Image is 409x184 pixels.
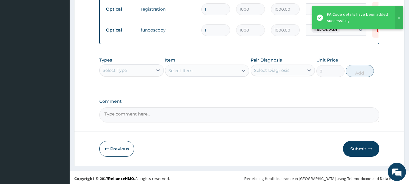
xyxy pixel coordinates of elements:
[103,67,127,73] div: Select Type
[11,30,25,45] img: d_794563401_company_1708531726252_794563401
[31,34,102,42] div: Chat with us now
[312,27,340,33] span: [MEDICAL_DATA]
[35,54,84,115] span: We're online!
[138,24,198,36] td: fundoscopy
[103,4,138,15] td: Optical
[244,176,404,182] div: Redefining Heath Insurance in [GEOGRAPHIC_DATA] using Telemedicine and Data Science!
[103,25,138,36] td: Optical
[3,121,115,142] textarea: Type your message and hit 'Enter'
[251,57,282,63] label: Pair Diagnosis
[138,3,198,15] td: registration
[312,6,340,12] span: [MEDICAL_DATA]
[99,141,134,157] button: Previous
[316,57,338,63] label: Unit Price
[254,67,289,73] div: Select Diagnosis
[99,99,380,104] label: Comment
[74,176,135,181] strong: Copyright © 2017 .
[327,11,389,24] div: PA Code details have been added successfully
[108,176,134,181] a: RelianceHMO
[343,141,379,157] button: Submit
[99,3,114,18] div: Minimize live chat window
[346,65,374,77] button: Add
[165,57,175,63] label: Item
[99,58,112,63] label: Types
